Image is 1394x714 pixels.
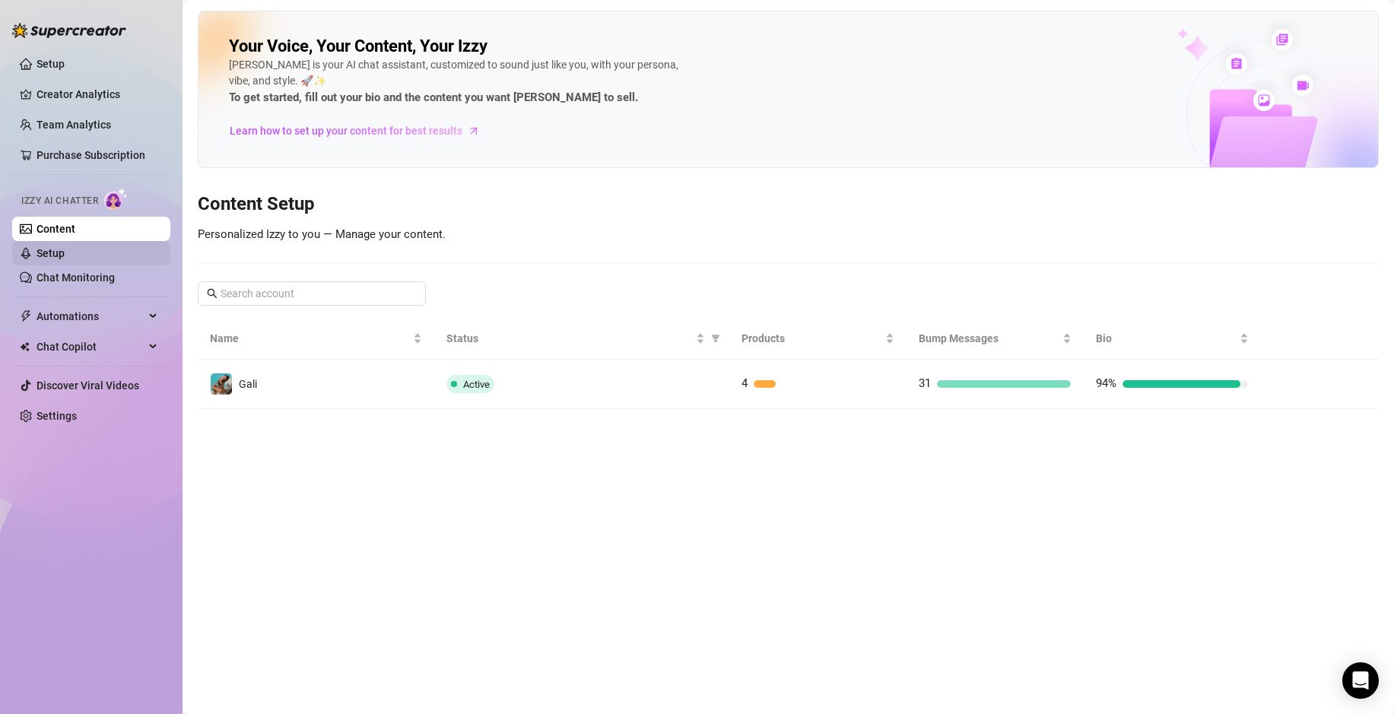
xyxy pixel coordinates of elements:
h3: Content Setup [198,192,1379,217]
span: 4 [741,376,748,390]
input: Search account [221,285,405,302]
span: Bio [1096,330,1237,347]
div: [PERSON_NAME] is your AI chat assistant, customized to sound just like you, with your persona, vi... [229,57,685,107]
a: Chat Monitoring [37,271,115,284]
a: Learn how to set up your content for best results [229,119,491,143]
span: Bump Messages [919,330,1059,347]
a: Settings [37,410,77,422]
h2: Your Voice, Your Content, Your Izzy [229,36,487,57]
a: Content [37,223,75,235]
span: Gali [239,378,257,390]
span: Learn how to set up your content for best results [230,122,462,139]
a: Purchase Subscription [37,149,145,161]
th: Bio [1084,318,1261,360]
span: Status [446,330,693,347]
img: ai-chatter-content-library-cLFOSyPT.png [1142,12,1378,167]
img: logo-BBDzfeDw.svg [12,23,126,38]
span: filter [711,334,720,343]
th: Bump Messages [907,318,1084,360]
span: 31 [919,376,931,390]
span: Chat Copilot [37,335,144,359]
a: Discover Viral Videos [37,379,139,392]
span: thunderbolt [20,310,32,322]
span: search [207,288,218,299]
a: Setup [37,58,65,70]
div: Open Intercom Messenger [1342,662,1379,699]
img: AI Chatter [104,188,128,210]
strong: To get started, fill out your bio and the content you want [PERSON_NAME] to sell. [229,90,638,104]
span: Name [210,330,410,347]
a: Creator Analytics [37,82,158,106]
span: Products [741,330,882,347]
img: Gali [211,373,232,395]
span: Personalized Izzy to you — Manage your content. [198,227,446,241]
span: filter [708,327,723,350]
th: Name [198,318,434,360]
img: Chat Copilot [20,341,30,352]
a: Setup [37,247,65,259]
th: Status [434,318,729,360]
span: Izzy AI Chatter [21,194,98,208]
span: 94% [1096,376,1116,390]
th: Products [729,318,907,360]
span: arrow-right [466,123,481,138]
span: Automations [37,304,144,328]
a: Team Analytics [37,119,111,131]
span: Active [463,379,490,390]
